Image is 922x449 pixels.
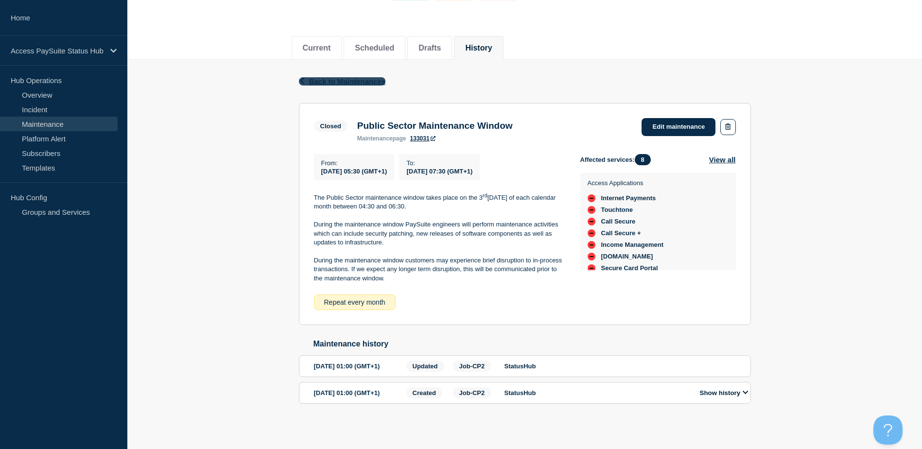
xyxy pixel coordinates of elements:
span: Job-CP2 [453,361,491,372]
sup: rd [483,192,487,198]
span: Created [406,387,442,398]
span: [DATE] 05:30 (GMT+1) [321,168,387,175]
h2: Maintenance history [313,340,751,348]
div: down [588,206,595,214]
div: [DATE] 01:00 (GMT+1) [314,361,403,372]
div: Repeat every month [314,294,396,310]
p: The Public Sector maintenance window takes place on the 3 [DATE] of each calendar month between 0... [314,192,565,211]
p: From : [321,159,387,167]
p: To : [406,159,472,167]
div: down [588,218,595,225]
p: During the maintenance window PaySuite engineers will perform maintenance activities which can in... [314,220,565,247]
span: Closed [314,121,348,132]
span: Secure Card Portal [601,264,658,272]
div: [DATE] 01:00 (GMT+1) [314,387,403,398]
span: Job-CP2 [453,387,491,398]
span: maintenance [357,135,393,142]
p: Access PaySuite Status Hub [11,47,104,55]
button: Back to Maintenances [299,77,386,86]
span: Touchtone [601,206,633,214]
button: Show history [697,389,751,397]
span: Call Secure + [601,229,641,237]
p: StatusHub [504,363,689,370]
span: [DOMAIN_NAME] [601,253,653,260]
span: Internet Payments [601,194,656,202]
a: 133031 [410,135,435,142]
button: Scheduled [355,44,394,52]
button: History [465,44,492,52]
a: Edit maintenance [642,118,715,136]
div: down [588,194,595,202]
p: page [357,135,406,142]
iframe: Help Scout Beacon - Open [873,415,903,445]
span: 8 [635,154,651,165]
span: Affected services: [580,154,656,165]
span: Income Management [601,241,664,249]
div: down [588,253,595,260]
div: down [588,229,595,237]
p: StatusHub [504,389,689,397]
span: Updated [406,361,444,372]
div: down [588,241,595,249]
p: Access Applications [588,179,664,187]
button: Drafts [418,44,441,52]
p: During the maintenance window customers may experience brief disruption to in-process transaction... [314,256,565,283]
button: Current [303,44,331,52]
div: down [588,264,595,272]
span: Call Secure [601,218,636,225]
h3: Public Sector Maintenance Window [357,121,513,131]
button: View all [709,154,736,165]
span: Back to Maintenances [309,77,386,86]
span: [DATE] 07:30 (GMT+1) [406,168,472,175]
